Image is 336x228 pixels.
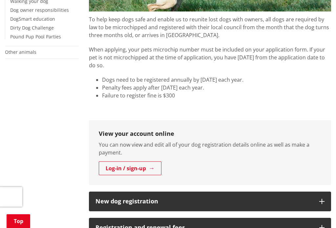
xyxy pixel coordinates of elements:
a: Dirty Dog Challenge [10,25,54,31]
p: You can now view and edit all of your dog registration details online as well as make a payment. [99,141,321,156]
button: New dog registration [89,192,331,211]
h3: View your account online [99,130,321,137]
li: Failure to register fine is $300 [102,92,331,99]
a: Other animals [5,49,36,55]
li: Dogs need to be registered annually by [DATE] each year. [102,76,331,84]
a: DogSmart education [10,16,55,22]
h3: New dog registration [95,198,313,205]
p: To help keep dogs safe and enable us to reunite lost dogs with owners, all dogs are required by l... [89,11,331,39]
a: Pound Pup Pool Parties [10,33,61,40]
a: Dog owner responsibilities [10,7,69,13]
p: When applying, your pets microchip number must be included on your application form. If your pet ... [89,46,331,69]
li: Penalty fees apply after [DATE] each year. [102,84,331,92]
iframe: Messenger Launcher [306,200,329,224]
a: Top [7,214,30,228]
a: Log-in / sign-up [99,161,161,175]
